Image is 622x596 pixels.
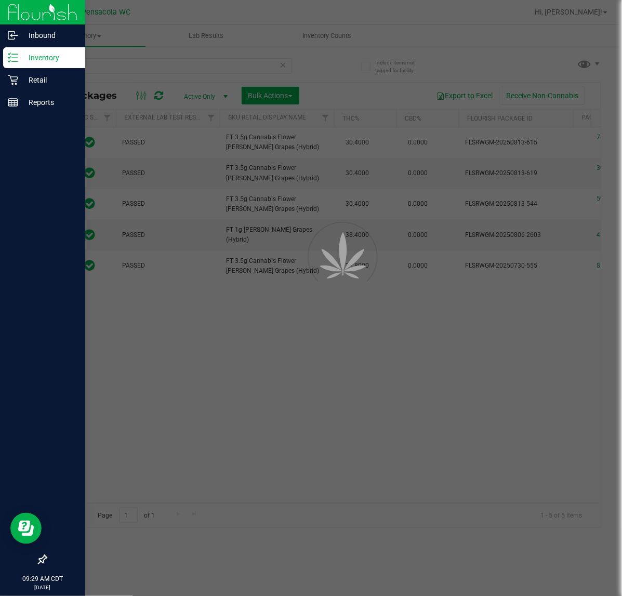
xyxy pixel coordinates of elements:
inline-svg: Reports [8,97,18,108]
iframe: Resource center [10,513,42,544]
p: [DATE] [5,584,81,591]
inline-svg: Retail [8,75,18,85]
inline-svg: Inventory [8,52,18,63]
p: Retail [18,74,81,86]
p: Reports [18,96,81,109]
p: Inventory [18,51,81,64]
p: 09:29 AM CDT [5,574,81,584]
p: Inbound [18,29,81,42]
inline-svg: Inbound [8,30,18,41]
